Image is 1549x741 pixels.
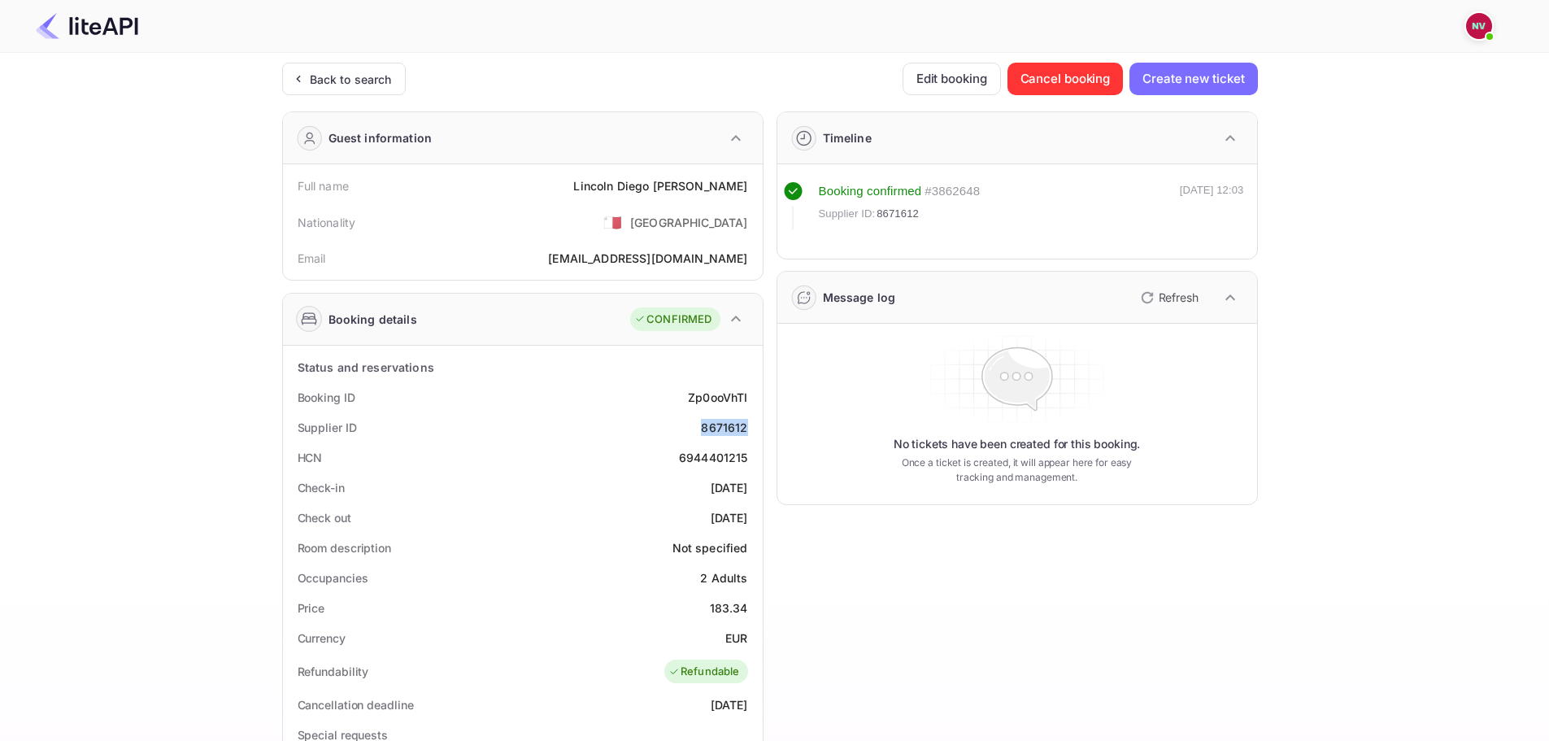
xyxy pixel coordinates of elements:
[298,599,325,617] div: Price
[298,214,356,231] div: Nationality
[701,419,747,436] div: 8671612
[1180,182,1244,229] div: [DATE] 12:03
[573,177,747,194] div: Lincoln Diego [PERSON_NAME]
[298,419,357,436] div: Supplier ID
[823,129,872,146] div: Timeline
[298,569,368,586] div: Occupancies
[548,250,747,267] div: [EMAIL_ADDRESS][DOMAIN_NAME]
[877,206,919,222] span: 8671612
[1131,285,1205,311] button: Refresh
[298,449,323,466] div: HCN
[725,630,747,647] div: EUR
[298,663,369,680] div: Refundability
[823,289,896,306] div: Message log
[298,630,346,647] div: Currency
[298,359,434,376] div: Status and reservations
[711,696,748,713] div: [DATE]
[1159,289,1199,306] p: Refresh
[329,129,433,146] div: Guest information
[1466,13,1492,39] img: Nicholas Valbusa
[668,664,740,680] div: Refundable
[1007,63,1124,95] button: Cancel booking
[310,71,392,88] div: Back to search
[819,182,922,201] div: Booking confirmed
[1129,63,1257,95] button: Create new ticket
[925,182,980,201] div: # 3862648
[889,455,1146,485] p: Once a ticket is created, it will appear here for easy tracking and management.
[298,177,349,194] div: Full name
[679,449,748,466] div: 6944401215
[903,63,1001,95] button: Edit booking
[672,539,748,556] div: Not specified
[711,509,748,526] div: [DATE]
[298,479,345,496] div: Check-in
[700,569,747,586] div: 2 Adults
[634,312,711,328] div: CONFIRMED
[298,539,391,556] div: Room description
[711,479,748,496] div: [DATE]
[603,207,622,237] span: United States
[630,214,748,231] div: [GEOGRAPHIC_DATA]
[298,250,326,267] div: Email
[710,599,748,617] div: 183.34
[688,389,747,406] div: Zp0ooVhTI
[819,206,876,222] span: Supplier ID:
[36,13,138,39] img: LiteAPI Logo
[329,311,417,328] div: Booking details
[894,436,1141,452] p: No tickets have been created for this booking.
[298,696,414,713] div: Cancellation deadline
[298,509,351,526] div: Check out
[298,389,355,406] div: Booking ID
